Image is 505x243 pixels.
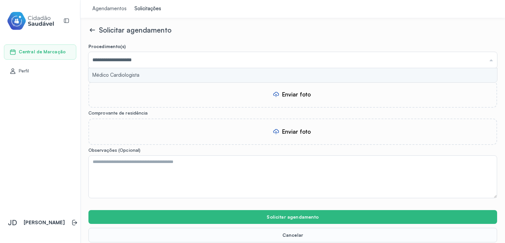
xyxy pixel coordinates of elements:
[99,26,172,34] span: Solicitar agendamento
[7,11,54,31] img: cidadao-saudavel-filled-logo.svg
[88,228,497,242] button: Cancelar
[8,218,17,227] span: JD
[24,220,65,226] p: [PERSON_NAME]
[10,49,71,55] a: Central de Marcação
[88,43,126,49] span: Procedimento(s)
[282,128,311,135] div: Enviar foto
[88,147,140,153] span: Observações (Opcional)
[134,6,161,12] div: Solicitações
[10,68,71,74] a: Perfil
[282,91,311,98] div: Enviar foto
[92,6,127,12] div: Agendamentos
[88,210,497,224] button: Solicitar agendamento
[19,49,66,55] span: Central de Marcação
[88,110,497,116] label: Comprovante de residência
[88,68,497,82] li: Médico Cardiologista
[19,68,29,74] span: Perfil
